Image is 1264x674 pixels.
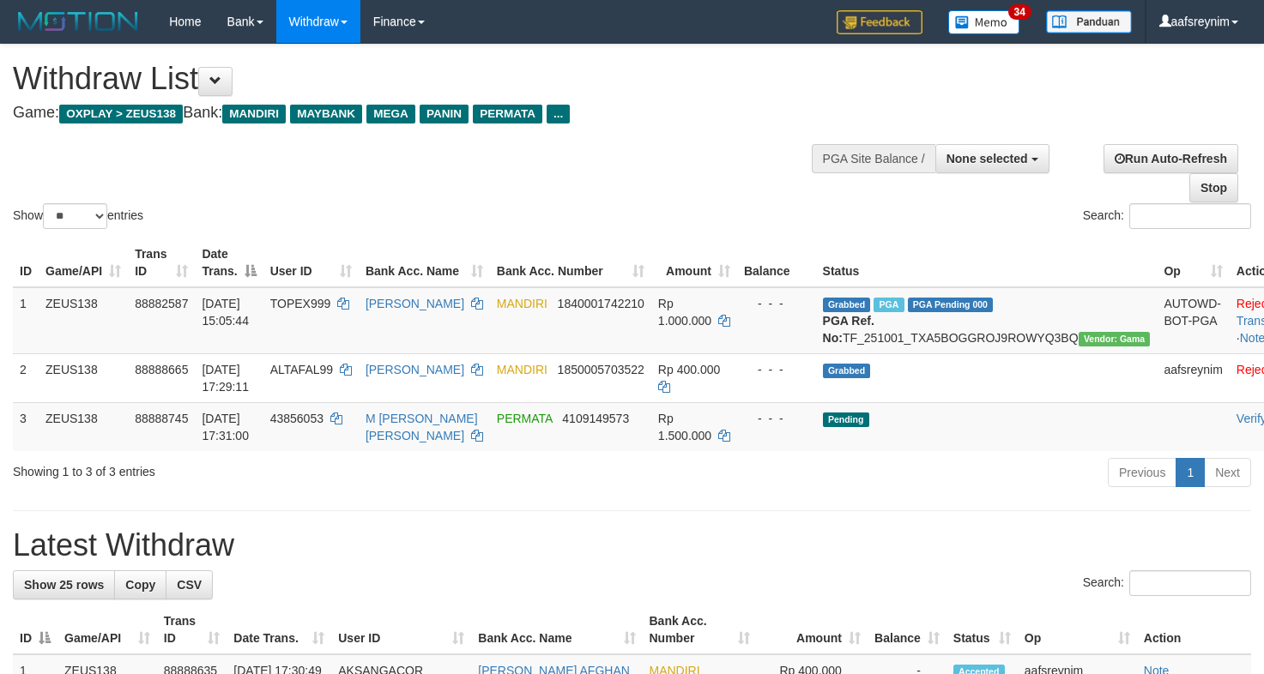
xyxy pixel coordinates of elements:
span: Rp 400.000 [658,363,720,376]
span: Copy [125,578,155,592]
span: Marked by aafnoeunsreypich [874,298,904,312]
th: Balance [737,238,816,287]
th: Bank Acc. Name: activate to sort column ascending [359,238,490,287]
a: Stop [1189,173,1238,202]
td: 3 [13,402,39,451]
input: Search: [1129,570,1251,596]
th: Amount: activate to sort column ascending [651,238,737,287]
span: CSV [177,578,202,592]
th: Status: activate to sort column ascending [946,605,1018,654]
span: None selected [946,152,1028,165]
th: Date Trans.: activate to sort column descending [195,238,263,287]
span: Grabbed [823,364,871,378]
img: Button%20Memo.svg [948,10,1020,34]
span: Copy 4109149573 to clipboard [562,412,629,425]
a: Next [1204,458,1251,487]
span: Copy 1840001742210 to clipboard [558,297,644,310]
th: Amount: activate to sort column ascending [757,605,868,654]
th: ID: activate to sort column descending [13,605,57,654]
span: PERMATA [473,105,542,123]
img: MOTION_logo.png [13,9,143,34]
span: 34 [1008,4,1031,20]
span: 88882587 [135,297,188,310]
th: Status [816,238,1158,287]
th: Bank Acc. Name: activate to sort column ascending [471,605,642,654]
div: - - - [744,361,809,378]
b: PGA Ref. No: [823,314,874,345]
span: PGA Pending [908,298,994,312]
select: Showentries [43,203,107,229]
td: aafsreynim [1157,353,1229,402]
span: MAYBANK [290,105,362,123]
td: AUTOWD-BOT-PGA [1157,287,1229,354]
th: Op: activate to sort column ascending [1018,605,1137,654]
span: PERMATA [497,412,553,425]
h4: Game: Bank: [13,105,826,122]
span: MANDIRI [497,363,547,376]
th: Game/API: activate to sort column ascending [39,238,128,287]
a: 1 [1176,458,1205,487]
img: Feedback.jpg [837,10,922,34]
span: Rp 1.000.000 [658,297,711,328]
th: Bank Acc. Number: activate to sort column ascending [490,238,651,287]
a: Run Auto-Refresh [1104,144,1238,173]
span: MANDIRI [497,297,547,310]
th: Date Trans.: activate to sort column ascending [227,605,331,654]
span: Pending [823,412,869,427]
span: Grabbed [823,298,871,312]
label: Search: [1083,203,1251,229]
span: [DATE] 17:31:00 [202,412,249,442]
h1: Latest Withdraw [13,528,1251,563]
span: 88888665 [135,363,188,376]
td: ZEUS138 [39,402,128,451]
div: Showing 1 to 3 of 3 entries [13,456,514,480]
div: - - - [744,295,809,312]
span: Rp 1.500.000 [658,412,711,442]
span: TOPEX999 [270,297,331,310]
th: Op: activate to sort column ascending [1157,238,1229,287]
label: Search: [1083,570,1251,596]
a: Copy [114,570,166,599]
th: Action [1137,605,1251,654]
div: PGA Site Balance / [812,144,935,173]
span: [DATE] 17:29:11 [202,363,249,394]
td: 2 [13,353,39,402]
th: User ID: activate to sort column ascending [331,605,471,654]
a: Show 25 rows [13,570,115,599]
th: Bank Acc. Number: activate to sort column ascending [643,605,758,654]
span: MEGA [366,105,415,123]
span: PANIN [420,105,469,123]
img: panduan.png [1046,10,1132,33]
h1: Withdraw List [13,62,826,96]
span: ALTAFAL99 [270,363,333,376]
th: Balance: activate to sort column ascending [868,605,946,654]
a: [PERSON_NAME] [366,363,464,376]
label: Show entries [13,203,143,229]
input: Search: [1129,203,1251,229]
td: 1 [13,287,39,354]
a: CSV [166,570,213,599]
span: 43856053 [270,412,324,425]
a: Previous [1108,458,1176,487]
th: ID [13,238,39,287]
span: ... [547,105,570,123]
span: OXPLAY > ZEUS138 [59,105,183,123]
span: MANDIRI [222,105,286,123]
th: Game/API: activate to sort column ascending [57,605,157,654]
span: [DATE] 15:05:44 [202,297,249,328]
td: ZEUS138 [39,353,128,402]
th: Trans ID: activate to sort column ascending [128,238,195,287]
th: User ID: activate to sort column ascending [263,238,359,287]
a: [PERSON_NAME] [366,297,464,310]
th: Trans ID: activate to sort column ascending [157,605,227,654]
td: TF_251001_TXA5BOGGROJ9ROWYQ3BQ [816,287,1158,354]
span: 88888745 [135,412,188,425]
span: Copy 1850005703522 to clipboard [558,363,644,376]
span: Show 25 rows [24,578,104,592]
span: Vendor URL: https://trx31.1velocity.biz [1079,332,1151,346]
div: - - - [744,410,809,427]
td: ZEUS138 [39,287,128,354]
a: M [PERSON_NAME] [PERSON_NAME] [366,412,478,442]
button: None selected [935,144,1049,173]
